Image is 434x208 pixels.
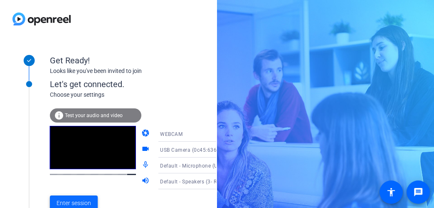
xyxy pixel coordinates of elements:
[54,110,64,120] mat-icon: info
[141,176,151,186] mat-icon: volume_up
[50,67,216,75] div: Looks like you've been invited to join
[413,187,423,197] mat-icon: message
[160,147,222,153] span: USB Camera (0c45:636b)
[57,199,91,208] span: Enter session
[160,178,256,185] span: Default - Speakers (3- Realtek(R) Audio)
[141,160,151,170] mat-icon: mic_none
[141,129,151,139] mat-icon: camera
[386,187,396,197] mat-icon: accessibility
[65,113,123,118] span: Test your audio and video
[160,131,182,137] span: WEBCAM
[50,90,233,99] div: Choose your settings
[50,54,216,67] div: Get Ready!
[160,162,287,169] span: Default - Microphone (USB 2.0 Camera) (0c45:636b)
[50,78,233,90] div: Let's get connected.
[141,145,151,155] mat-icon: videocam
